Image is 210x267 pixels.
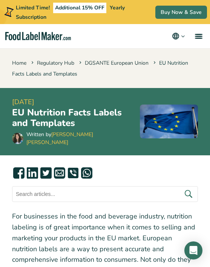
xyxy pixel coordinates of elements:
a: Food Label Maker homepage [5,32,71,41]
span: Additional 15% OFF [53,3,106,13]
a: [PERSON_NAME] [PERSON_NAME] [26,131,93,146]
a: Buy Now & Save [155,6,207,19]
a: Regulatory Hub [37,59,74,67]
span: Limited Time! [16,4,50,11]
span: [DATE] [12,97,128,107]
img: Maria Abi Hanna - Food Label Maker [12,133,23,144]
span: EU Nutrition Facts Labels and Templates [12,59,188,77]
div: Written by [26,130,128,146]
button: Change language [171,32,186,41]
h1: EU Nutrition Facts Labels and Templates [12,107,128,129]
div: Open Intercom Messenger [184,241,202,259]
a: menu [186,24,210,48]
input: Search articles... [12,186,198,202]
span: Yearly Subscription [16,4,125,21]
a: DGSANTE European Union [85,59,149,67]
a: Home [12,59,26,67]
